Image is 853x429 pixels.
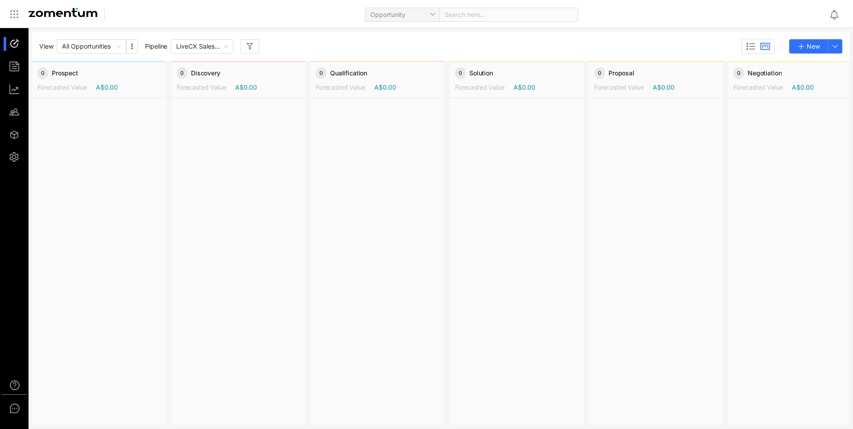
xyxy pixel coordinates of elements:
span: Forecasted Value [37,83,87,91]
span: 0 [594,67,605,79]
span: LiveCX Sales Pipeline [176,40,228,53]
span: 0 [733,67,744,79]
span: Negotiation [748,69,782,78]
span: Solution [469,69,493,78]
img: Zomentum Logo [29,8,97,17]
span: A$0.00 [374,83,396,92]
span: Opportunity [370,8,435,21]
span: All Opportunities [62,40,121,53]
span: 0 [37,67,48,79]
span: A$0.00 [792,83,814,92]
span: Discovery [191,69,220,78]
span: View [39,42,53,51]
span: Forecasted Value [316,83,365,91]
span: Forecasted Value [177,83,226,91]
span: A$0.00 [513,83,535,92]
span: Forecasted Value [455,83,505,91]
span: Proposal [609,69,634,78]
span: 0 [177,67,187,79]
span: Forecasted Value [733,83,783,91]
div: Notifications [829,4,847,25]
span: Pipeline [145,42,167,51]
span: 0 [455,67,466,79]
span: A$0.00 [235,83,257,92]
span: A$0.00 [653,83,675,92]
button: New [789,39,828,54]
span: Prospect [52,69,78,78]
span: Qualification [330,69,367,78]
span: 0 [316,67,327,79]
span: New [807,41,820,51]
span: Forecasted Value [594,83,644,91]
span: A$0.00 [96,83,118,92]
